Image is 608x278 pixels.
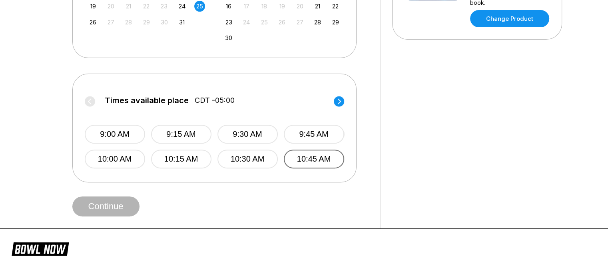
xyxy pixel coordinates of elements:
div: Choose Saturday, November 22nd, 2025 [330,1,341,12]
a: Change Product [470,10,549,27]
div: Choose Saturday, November 29th, 2025 [330,17,341,28]
div: Not available Monday, October 20th, 2025 [106,1,116,12]
div: Not available Wednesday, November 19th, 2025 [277,1,287,12]
div: Choose Sunday, November 23rd, 2025 [223,17,234,28]
button: 10:00 AM [85,150,145,168]
div: Not available Thursday, November 20th, 2025 [295,1,305,12]
div: Not available Tuesday, October 21st, 2025 [123,1,134,12]
button: 9:30 AM [217,125,278,144]
div: Choose Friday, November 28th, 2025 [312,17,323,28]
div: Choose Sunday, October 19th, 2025 [88,1,98,12]
button: 10:30 AM [217,150,278,168]
div: Choose Friday, October 31st, 2025 [177,17,187,28]
div: Not available Tuesday, October 28th, 2025 [123,17,134,28]
div: Not available Monday, October 27th, 2025 [106,17,116,28]
button: 9:45 AM [284,125,344,144]
div: Not available Thursday, October 23rd, 2025 [159,1,169,12]
div: Not available Wednesday, October 22nd, 2025 [141,1,152,12]
div: Not available Thursday, November 27th, 2025 [295,17,305,28]
div: Choose Sunday, October 26th, 2025 [88,17,98,28]
div: Not available Tuesday, November 18th, 2025 [259,1,270,12]
div: Choose Saturday, October 25th, 2025 [194,1,205,12]
div: Choose Friday, October 24th, 2025 [177,1,187,12]
span: CDT -05:00 [195,96,235,105]
div: Not available Monday, November 24th, 2025 [241,17,252,28]
div: Choose Friday, November 21st, 2025 [312,1,323,12]
div: Choose Sunday, November 30th, 2025 [223,32,234,43]
div: Not available Monday, November 17th, 2025 [241,1,252,12]
button: 9:00 AM [85,125,145,144]
button: 9:15 AM [151,125,211,144]
button: 10:15 AM [151,150,211,168]
div: Not available Tuesday, November 25th, 2025 [259,17,270,28]
div: Not available Wednesday, October 29th, 2025 [141,17,152,28]
div: Not available Thursday, October 30th, 2025 [159,17,169,28]
div: Not available Wednesday, November 26th, 2025 [277,17,287,28]
button: 10:45 AM [284,150,344,168]
div: Choose Sunday, November 16th, 2025 [223,1,234,12]
span: Times available place [105,96,189,105]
